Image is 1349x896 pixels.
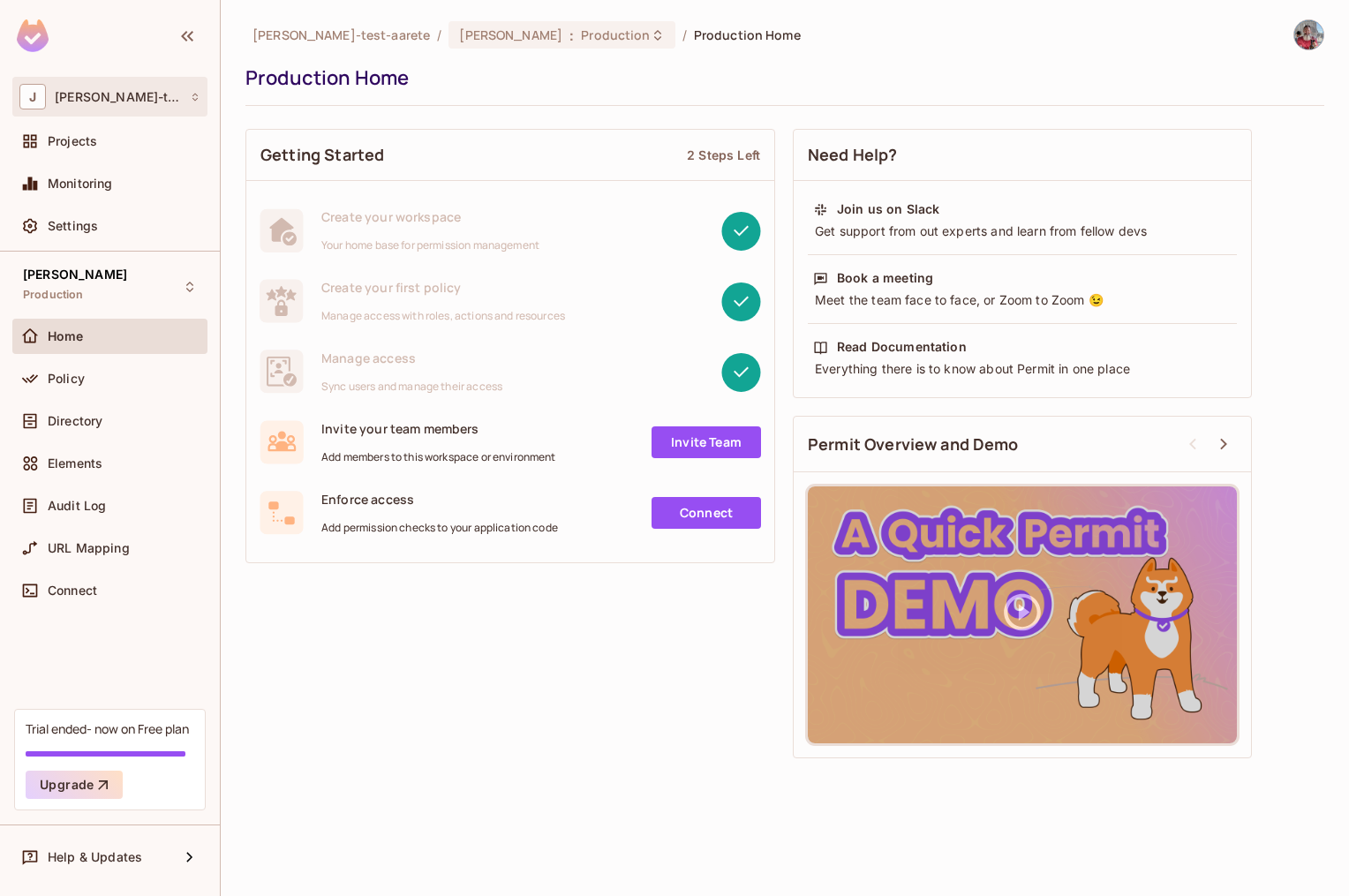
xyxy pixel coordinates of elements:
a: Connect [652,497,761,529]
span: : [569,28,575,42]
span: Audit Log [48,499,106,513]
span: URL Mapping [48,541,130,555]
span: Monitoring [48,177,113,191]
span: J [19,84,46,109]
span: Invite your team members [321,420,556,437]
span: Settings [48,219,98,233]
div: Trial ended- now on Free plan [26,720,189,737]
div: Book a meeting [837,269,933,287]
span: Policy [48,372,85,386]
div: 2 Steps Left [687,147,760,163]
span: the active workspace [252,26,430,43]
span: [PERSON_NAME] [23,267,127,282]
a: Invite Team [652,426,761,458]
span: Manage access with roles, actions and resources [321,309,565,323]
span: Elements [48,456,102,471]
div: Everything there is to know about Permit in one place [813,360,1232,378]
img: SReyMgAAAABJRU5ErkJggg== [17,19,49,52]
span: Projects [48,134,97,148]
span: Sync users and manage their access [321,380,502,394]
span: [PERSON_NAME] [459,26,562,43]
div: Meet the team face to face, or Zoom to Zoom 😉 [813,291,1232,309]
span: Workspace: Jay-test-aarete [55,90,181,104]
div: Read Documentation [837,338,967,356]
span: Your home base for permission management [321,238,539,252]
span: Production [581,26,650,43]
span: Create your workspace [321,208,539,225]
div: Production Home [245,64,1315,91]
div: Get support from out experts and learn from fellow devs [813,222,1232,240]
span: Production Home [694,26,801,43]
span: Create your first policy [321,279,565,296]
span: Home [48,329,84,343]
button: Upgrade [26,771,123,799]
span: Manage access [321,350,502,366]
img: Jay Brown [1294,20,1323,49]
span: Need Help? [808,144,898,166]
span: Add permission checks to your application code [321,521,558,535]
span: Permit Overview and Demo [808,433,1019,456]
span: Directory [48,414,102,428]
li: / [437,26,441,43]
span: Connect [48,584,97,598]
span: Production [23,288,84,302]
li: / [682,26,687,43]
span: Help & Updates [48,850,142,864]
span: Add members to this workspace or environment [321,450,556,464]
div: Join us on Slack [837,200,939,218]
span: Enforce access [321,491,558,508]
span: Getting Started [260,144,384,166]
